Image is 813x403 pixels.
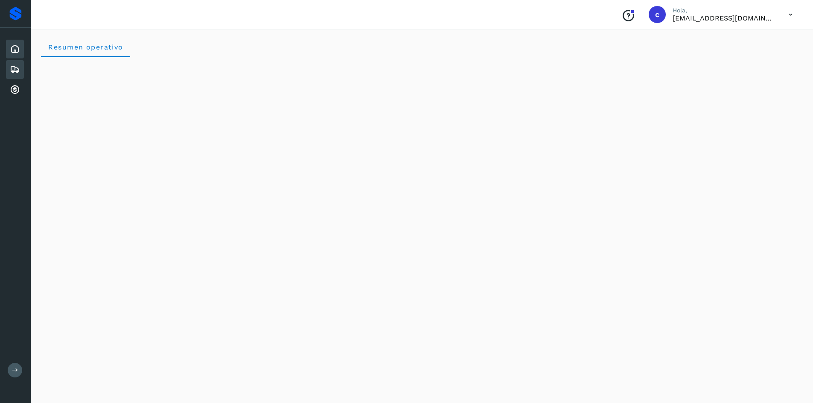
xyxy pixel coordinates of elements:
[48,43,123,51] span: Resumen operativo
[673,14,775,22] p: cuentas3@enlacesmet.com.mx
[673,7,775,14] p: Hola,
[6,81,24,99] div: Cuentas por cobrar
[6,60,24,79] div: Embarques
[6,40,24,58] div: Inicio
